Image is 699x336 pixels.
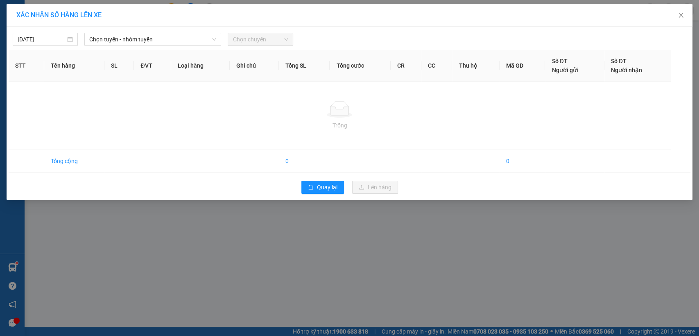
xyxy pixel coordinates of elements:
[171,50,230,82] th: Loại hàng
[500,50,545,82] th: Mã GD
[552,58,567,64] span: Số ĐT
[611,67,642,73] span: Người nhận
[670,4,692,27] button: Close
[279,150,330,173] td: 0
[18,35,66,44] input: 15/10/2025
[44,50,104,82] th: Tên hàng
[44,150,104,173] td: Tổng cộng
[678,12,684,18] span: close
[611,58,627,64] span: Số ĐT
[301,181,344,194] button: rollbackQuay lại
[9,50,44,82] th: STT
[233,33,288,45] span: Chọn chuyến
[330,50,391,82] th: Tổng cước
[134,50,171,82] th: ĐVT
[391,50,421,82] th: CR
[279,50,330,82] th: Tổng SL
[317,183,337,192] span: Quay lại
[15,121,664,130] div: Trống
[308,184,314,191] span: rollback
[552,67,578,73] span: Người gửi
[500,150,545,173] td: 0
[352,181,398,194] button: uploadLên hàng
[104,50,134,82] th: SL
[212,37,217,42] span: down
[16,11,102,19] span: XÁC NHẬN SỐ HÀNG LÊN XE
[230,50,279,82] th: Ghi chú
[421,50,452,82] th: CC
[89,33,216,45] span: Chọn tuyến - nhóm tuyến
[452,50,500,82] th: Thu hộ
